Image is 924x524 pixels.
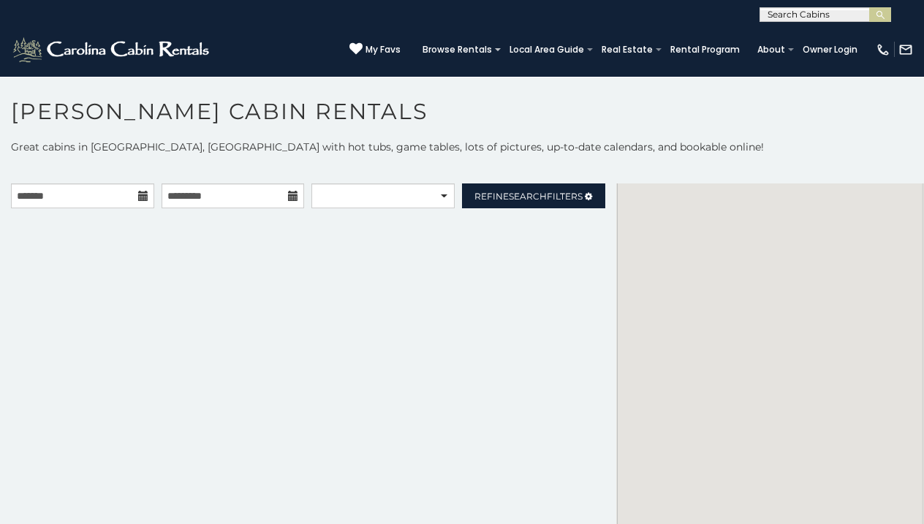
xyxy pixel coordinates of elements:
[415,39,499,60] a: Browse Rentals
[366,43,401,56] span: My Favs
[750,39,792,60] a: About
[898,42,913,57] img: mail-regular-white.png
[594,39,660,60] a: Real Estate
[795,39,865,60] a: Owner Login
[462,183,605,208] a: RefineSearchFilters
[509,191,547,202] span: Search
[876,42,890,57] img: phone-regular-white.png
[474,191,583,202] span: Refine Filters
[663,39,747,60] a: Rental Program
[502,39,591,60] a: Local Area Guide
[11,35,213,64] img: White-1-2.png
[349,42,401,57] a: My Favs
